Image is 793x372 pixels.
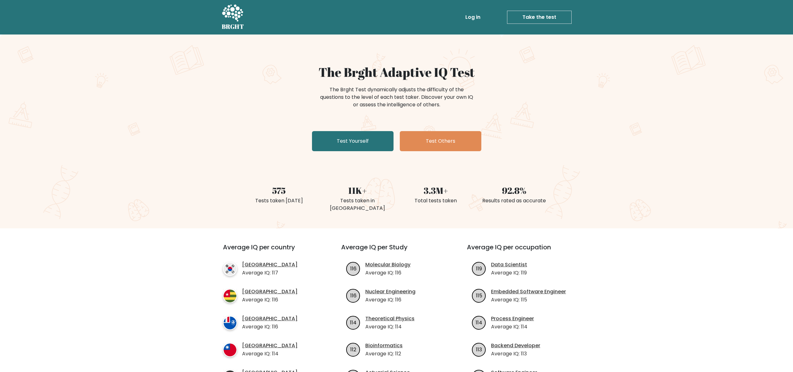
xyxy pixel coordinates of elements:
[507,11,572,24] a: Take the test
[318,86,475,109] div: The Brght Test dynamically adjusts the difficulty of the questions to the level of each test take...
[365,261,410,268] a: Molecular Biology
[242,350,298,358] p: Average IQ: 114
[463,11,483,24] a: Log in
[223,316,237,330] img: country
[491,350,540,358] p: Average IQ: 113
[479,184,550,197] div: 92.8%
[491,296,566,304] p: Average IQ: 115
[223,262,237,276] img: country
[365,315,415,322] a: Theoretical Physics
[242,269,298,277] p: Average IQ: 117
[350,265,357,272] text: 116
[312,131,394,151] a: Test Yourself
[491,288,566,295] a: Embedded Software Engineer
[365,288,415,295] a: Nuclear Engineering
[365,269,410,277] p: Average IQ: 116
[365,350,403,358] p: Average IQ: 112
[476,319,482,326] text: 114
[476,292,482,299] text: 115
[350,292,357,299] text: 116
[400,184,471,197] div: 3.3M+
[365,342,403,349] a: Bioinformatics
[365,296,415,304] p: Average IQ: 116
[491,342,540,349] a: Backend Developer
[222,23,244,30] h5: BRGHT
[242,288,298,295] a: [GEOGRAPHIC_DATA]
[350,319,357,326] text: 114
[476,346,482,353] text: 113
[222,3,244,32] a: BRGHT
[491,323,534,331] p: Average IQ: 114
[341,243,452,258] h3: Average IQ per Study
[491,269,527,277] p: Average IQ: 119
[223,243,319,258] h3: Average IQ per country
[400,197,471,205] div: Total tests taken
[242,342,298,349] a: [GEOGRAPHIC_DATA]
[322,197,393,212] div: Tests taken in [GEOGRAPHIC_DATA]
[400,131,481,151] a: Test Others
[479,197,550,205] div: Results rated as accurate
[242,315,298,322] a: [GEOGRAPHIC_DATA]
[365,323,415,331] p: Average IQ: 114
[491,315,534,322] a: Process Engineer
[223,343,237,357] img: country
[244,184,315,197] div: 575
[242,323,298,331] p: Average IQ: 116
[242,261,298,268] a: [GEOGRAPHIC_DATA]
[476,265,482,272] text: 119
[244,197,315,205] div: Tests taken [DATE]
[223,289,237,303] img: country
[242,296,298,304] p: Average IQ: 116
[322,184,393,197] div: 11K+
[491,261,527,268] a: Data Scientist
[350,346,356,353] text: 112
[244,65,550,80] h1: The Brght Adaptive IQ Test
[467,243,578,258] h3: Average IQ per occupation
